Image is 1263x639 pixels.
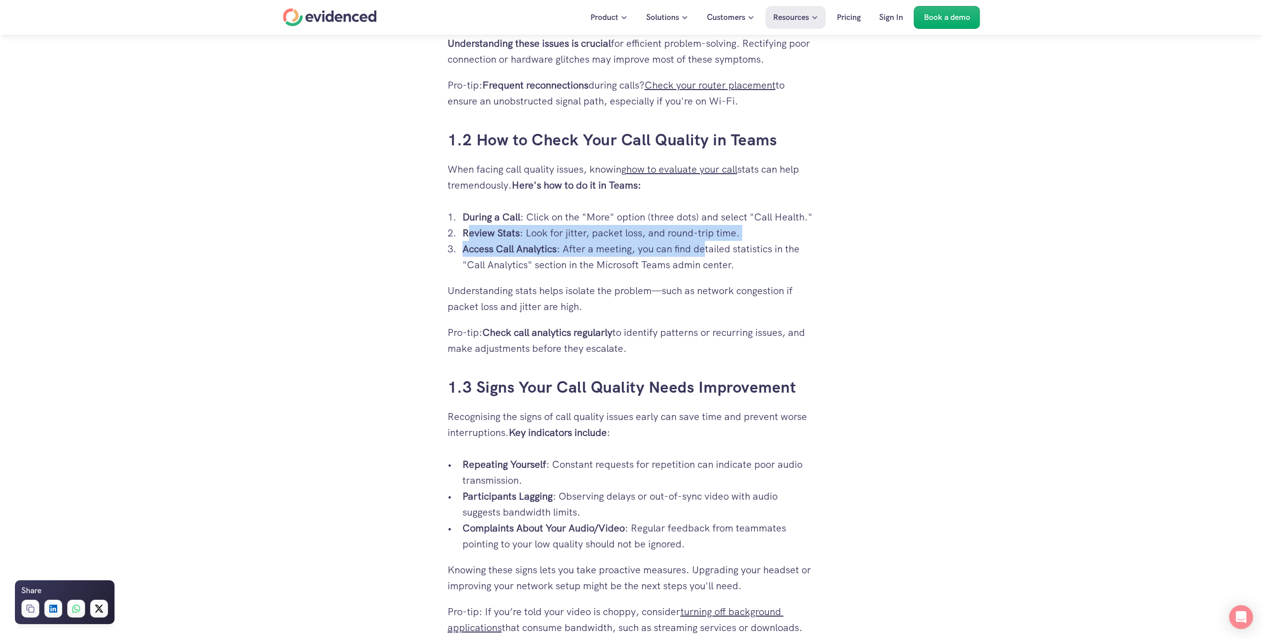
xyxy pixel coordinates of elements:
strong: Participants Lagging [462,490,553,503]
div: Open Intercom Messenger [1229,605,1253,629]
p: Product [590,11,618,24]
p: Knowing these signs lets you take proactive measures. Upgrading your headset or improving your ne... [448,562,816,594]
p: : Observing delays or out-of-sync video with audio suggests bandwidth limits. [462,488,816,520]
strong: During a Call [462,211,520,223]
p: Pro-tip: during calls? to ensure an unobstructed signal path, especially if you're on Wi-Fi. [448,77,816,109]
a: how to evaluate your call [626,163,737,176]
p: : Regular feedback from teammates pointing to your low quality should not be ignored. [462,520,816,552]
p: Pro-tip: If you’re told your video is choppy, consider that consume bandwidth, such as streaming ... [448,604,816,636]
p: Solutions [646,11,679,24]
a: Sign In [872,6,911,29]
strong: Repeating Yourself [462,458,546,471]
p: : After a meeting, you can find detailed statistics in the "Call Analytics" section in the Micros... [462,241,816,273]
p: When facing call quality issues, knowing stats can help tremendously. [448,161,816,193]
p: Customers [707,11,745,24]
strong: Check call analytics regularly [482,326,612,339]
a: Check your router placement [645,79,776,92]
h6: Share [21,584,41,597]
p: : Constant requests for repetition can indicate poor audio transmission. [462,456,816,488]
a: turning off background applications [448,605,784,634]
p: Recognising the signs of call quality issues early can save time and prevent worse interruptions. : [448,409,816,440]
strong: Access Call Analytics [462,242,557,255]
strong: Complaints About Your Audio/Video [462,522,625,534]
a: Pricing [829,6,868,29]
p: : Click on the "More" option (three dots) and select "Call Health." [462,209,816,225]
p: Book a demo [924,11,970,24]
strong: Here's how to do it in Teams: [512,179,641,192]
strong: Review Stats [462,226,520,239]
a: 1.3 Signs Your Call Quality Needs Improvement [448,377,797,398]
p: Pro-tip: to identify patterns or recurring issues, and make adjustments before they escalate. [448,324,816,356]
strong: Key indicators include [509,426,607,439]
p: Understanding stats helps isolate the problem—such as network congestion if packet loss and jitte... [448,283,816,315]
a: Home [283,8,377,26]
p: Pricing [837,11,861,24]
strong: Frequent reconnections [482,79,588,92]
a: Book a demo [914,6,980,29]
p: : Look for jitter, packet loss, and round-trip time. [462,225,816,241]
p: Sign In [879,11,903,24]
a: 1.2 How to Check Your Call Quality in Teams [448,129,777,150]
p: Resources [773,11,809,24]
